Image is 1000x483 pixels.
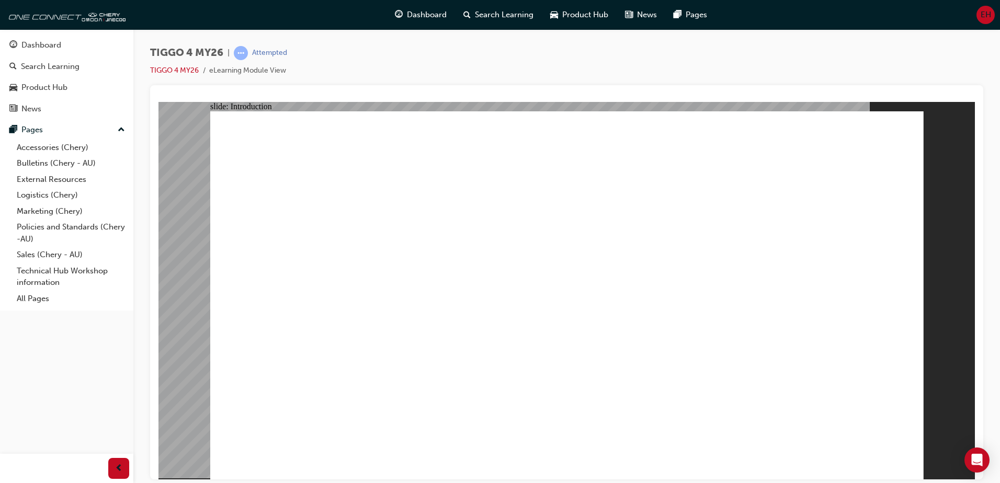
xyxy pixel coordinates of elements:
[9,125,17,135] span: pages-icon
[9,41,17,50] span: guage-icon
[4,120,129,140] button: Pages
[5,4,126,25] img: oneconnect
[150,47,223,59] span: TIGGO 4 MY26
[562,9,608,21] span: Product Hub
[9,83,17,93] span: car-icon
[4,78,129,97] a: Product Hub
[21,103,41,115] div: News
[13,140,129,156] a: Accessories (Chery)
[21,61,79,73] div: Search Learning
[455,4,542,26] a: search-iconSearch Learning
[228,47,230,59] span: |
[13,263,129,291] a: Technical Hub Workshop information
[387,4,455,26] a: guage-iconDashboard
[4,33,129,120] button: DashboardSearch LearningProduct HubNews
[9,62,17,72] span: search-icon
[395,8,403,21] span: guage-icon
[13,155,129,171] a: Bulletins (Chery - AU)
[150,66,199,75] a: TIGGO 4 MY26
[976,6,995,24] button: EH
[209,65,286,77] li: eLearning Module View
[21,39,61,51] div: Dashboard
[964,447,990,473] div: Open Intercom Messenger
[118,123,125,137] span: up-icon
[13,219,129,247] a: Policies and Standards (Chery -AU)
[4,57,129,76] a: Search Learning
[550,8,558,21] span: car-icon
[407,9,447,21] span: Dashboard
[665,4,715,26] a: pages-iconPages
[13,203,129,220] a: Marketing (Chery)
[4,36,129,55] a: Dashboard
[475,9,533,21] span: Search Learning
[686,9,707,21] span: Pages
[13,187,129,203] a: Logistics (Chery)
[674,8,681,21] span: pages-icon
[115,462,123,475] span: prev-icon
[981,9,991,21] span: EH
[21,124,43,136] div: Pages
[13,171,129,188] a: External Resources
[637,9,657,21] span: News
[463,8,471,21] span: search-icon
[13,291,129,307] a: All Pages
[617,4,665,26] a: news-iconNews
[13,247,129,263] a: Sales (Chery - AU)
[4,99,129,119] a: News
[21,82,67,94] div: Product Hub
[252,48,287,58] div: Attempted
[9,105,17,114] span: news-icon
[625,8,633,21] span: news-icon
[234,46,248,60] span: learningRecordVerb_ATTEMPT-icon
[542,4,617,26] a: car-iconProduct Hub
